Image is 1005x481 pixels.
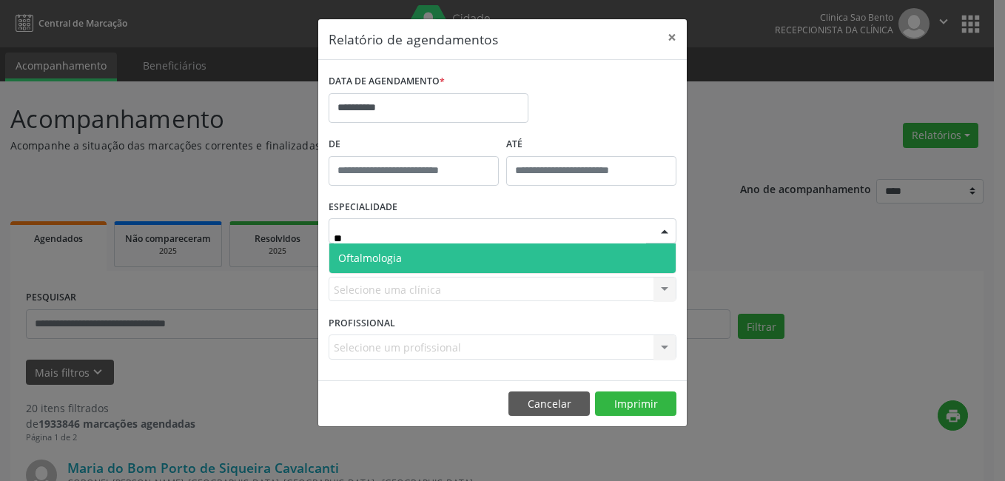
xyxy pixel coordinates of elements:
span: Oftalmologia [338,251,402,265]
label: ESPECIALIDADE [329,196,397,219]
label: PROFISSIONAL [329,312,395,334]
button: Close [657,19,687,55]
button: Imprimir [595,391,676,417]
button: Cancelar [508,391,590,417]
label: DATA DE AGENDAMENTO [329,70,445,93]
h5: Relatório de agendamentos [329,30,498,49]
label: De [329,133,499,156]
label: ATÉ [506,133,676,156]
